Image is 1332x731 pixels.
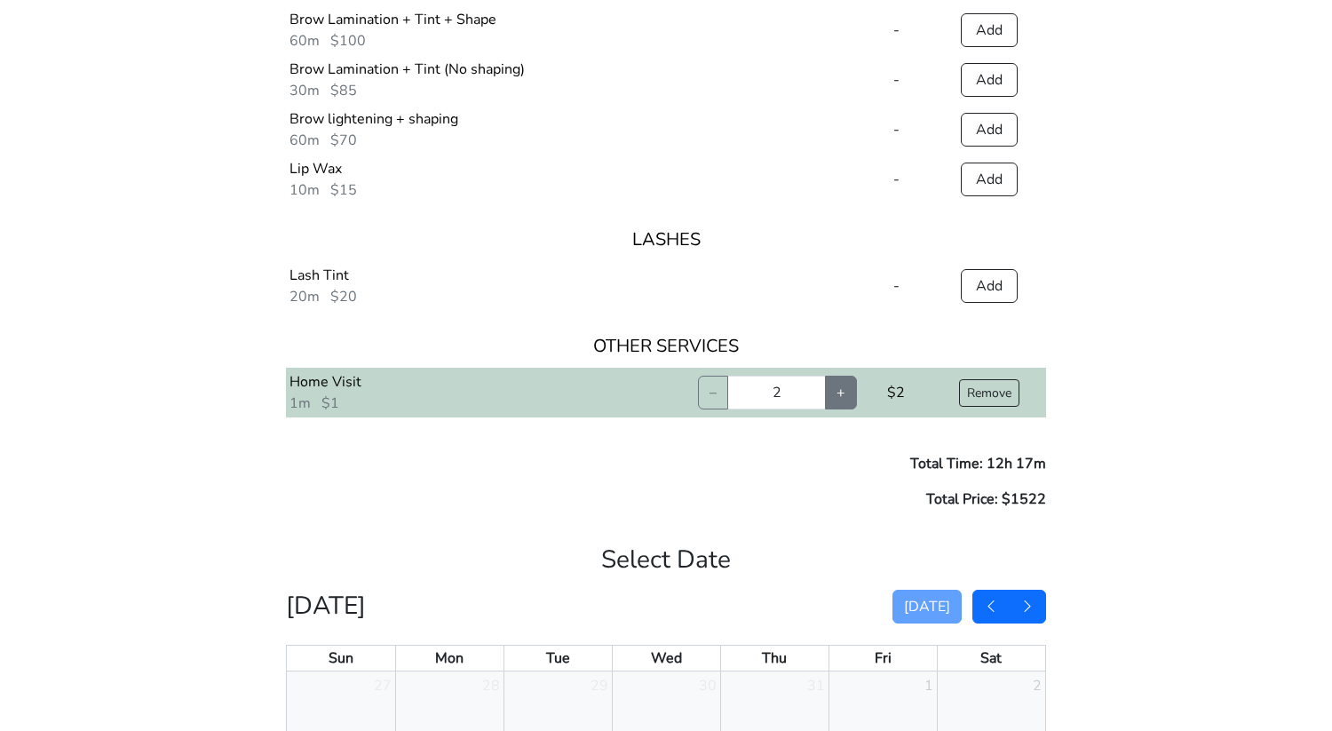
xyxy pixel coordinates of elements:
[286,5,694,55] td: Brow Lamination + Tint + Shape
[286,261,694,311] td: Lash Tint
[961,163,1018,196] button: Add
[289,31,366,51] span: 60m $100
[825,376,857,409] button: +
[860,55,932,105] td: -
[977,646,1005,671] a: Saturday
[286,105,694,155] td: Brow lightening + shaping
[325,646,357,671] a: Sunday
[860,5,932,55] td: -
[286,155,694,204] td: Lip Wax
[860,261,932,311] td: -
[698,376,728,409] button: –
[289,336,1043,357] h5: Other Services
[860,105,932,155] td: -
[286,368,694,417] td: Home Visit
[961,269,1018,303] button: Add
[289,180,357,200] span: 10m $15
[289,393,339,413] span: 1m $1
[871,646,895,671] a: Friday
[860,368,932,417] td: $2
[972,590,1010,624] button: Previous month
[647,646,686,671] a: Wednesday
[961,113,1018,147] button: Add
[758,646,790,671] a: Thursday
[289,287,357,306] span: 20m $20
[286,489,1046,510] p: Total Price: $1522
[286,453,1046,474] p: Total Time: 12h 17m
[289,229,1043,250] h5: Lashes
[286,592,366,622] h2: [DATE]
[543,646,574,671] a: Tuesday
[860,155,932,204] td: -
[961,13,1018,47] button: Add
[286,524,1046,576] h1: Select Date
[1009,590,1046,624] button: Next month
[961,63,1018,97] button: Add
[289,131,357,150] span: 60m $70
[289,81,357,100] span: 30m $85
[959,379,1019,407] button: Remove
[432,646,467,671] a: Monday
[286,55,694,105] td: Brow Lamination + Tint (No shaping)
